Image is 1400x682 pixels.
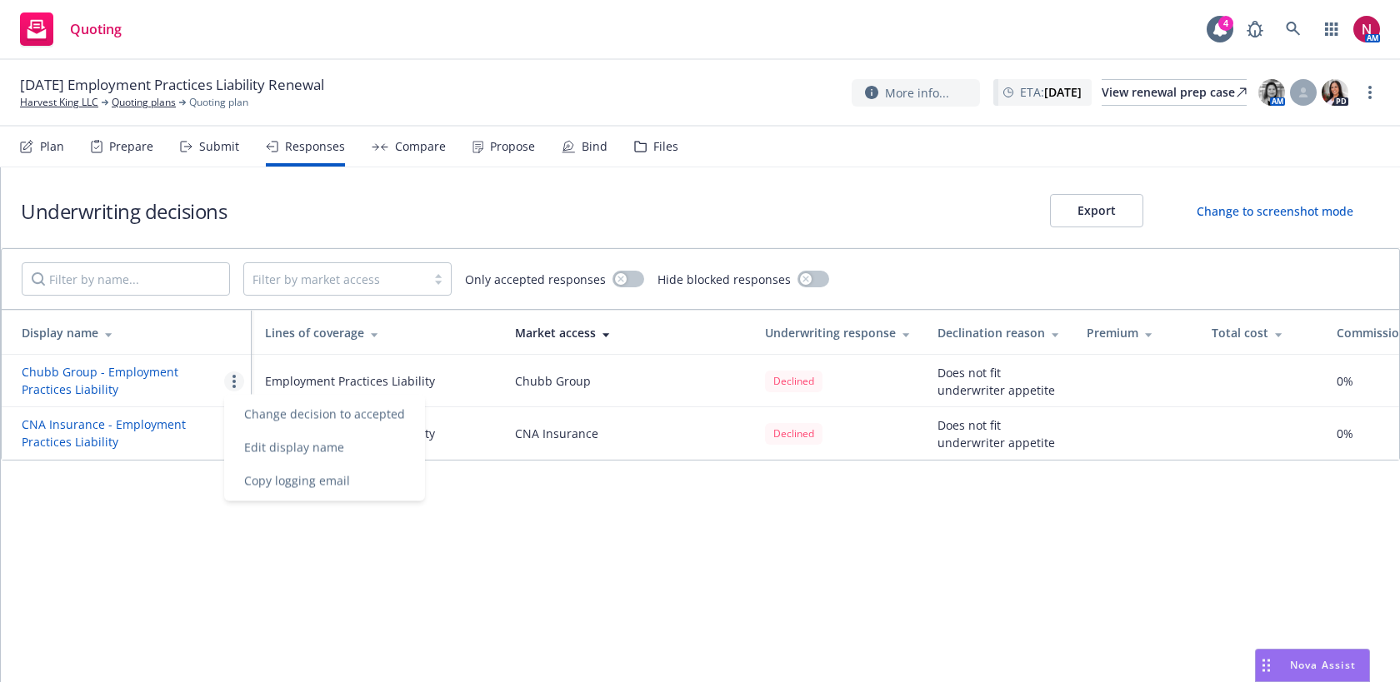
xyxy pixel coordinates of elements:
[21,197,227,225] h1: Underwriting decisions
[937,416,1060,451] div: Does not fit underwriter appetite
[22,416,224,451] button: CNA Insurance - Employment Practices Liability
[1360,82,1380,102] a: more
[189,95,248,110] span: Quoting plan
[765,370,822,391] span: Declined
[1258,79,1285,106] img: photo
[1102,80,1247,105] div: View renewal prep case
[765,422,822,444] span: Declined
[937,364,1060,399] div: Does not fit underwriter appetite
[515,372,591,390] div: Chubb Group
[1170,194,1380,227] button: Change to screenshot mode
[1212,324,1310,341] div: Total cost
[1256,650,1277,681] div: Drag to move
[937,324,1060,341] div: Declination reason
[1044,84,1082,100] strong: [DATE]
[515,324,738,341] div: Market access
[765,324,911,341] div: Underwriting response
[1050,194,1143,227] button: Export
[199,140,239,153] div: Submit
[1337,372,1353,390] span: 0%
[515,425,598,442] div: CNA Insurance
[20,95,98,110] a: Harvest King LLC
[653,140,678,153] div: Files
[109,140,153,153] div: Prepare
[22,324,238,341] div: Display name
[1087,324,1185,341] div: Premium
[265,324,488,341] div: Lines of coverage
[1290,658,1356,672] span: Nova Assist
[582,140,607,153] div: Bind
[112,95,176,110] a: Quoting plans
[224,440,364,455] span: Edit display name
[1197,202,1353,220] div: Change to screenshot mode
[395,140,446,153] div: Compare
[1315,12,1348,46] a: Switch app
[224,406,425,422] span: Change decision to accepted
[852,79,980,107] button: More info...
[490,140,535,153] div: Propose
[1337,425,1353,442] span: 0%
[22,262,230,296] input: Filter by name...
[20,75,324,95] span: [DATE] Employment Practices Liability Renewal
[1102,79,1247,106] a: View renewal prep case
[13,6,128,52] a: Quoting
[465,271,606,288] span: Only accepted responses
[70,22,122,36] span: Quoting
[765,371,822,391] div: Declined
[1353,16,1380,42] img: photo
[1020,83,1082,101] span: ETA :
[765,423,822,444] div: Declined
[1218,16,1233,31] div: 4
[40,140,64,153] div: Plan
[224,473,370,489] span: Copy logging email
[885,84,949,102] span: More info...
[657,271,791,288] span: Hide blocked responses
[1238,12,1272,46] a: Report a Bug
[285,140,345,153] div: Responses
[22,363,224,398] button: Chubb Group - Employment Practices Liability
[265,372,435,390] div: Employment Practices Liability
[1255,649,1370,682] button: Nova Assist
[1277,12,1310,46] a: Search
[1322,79,1348,106] img: photo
